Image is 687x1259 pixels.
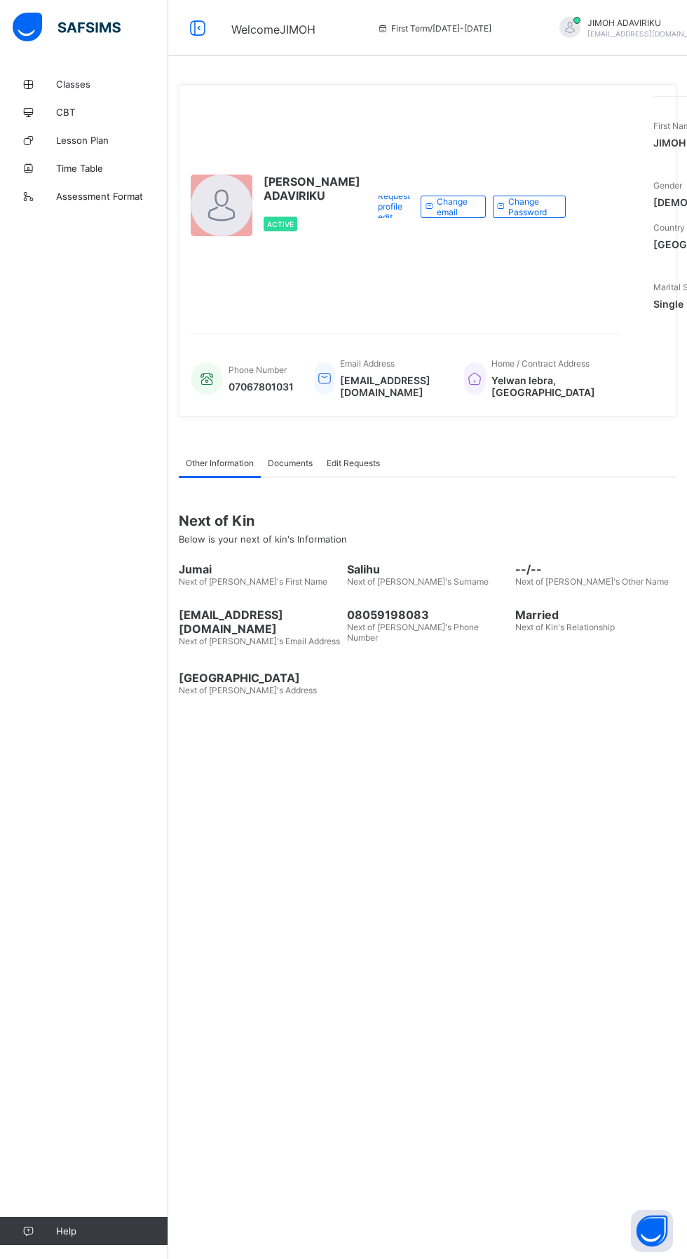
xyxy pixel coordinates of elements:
[56,191,168,202] span: Assessment Format
[491,374,606,398] span: Yelwan lebra, [GEOGRAPHIC_DATA]
[179,685,317,695] span: Next of [PERSON_NAME]'s Address
[56,1225,168,1237] span: Help
[179,576,327,587] span: Next of [PERSON_NAME]'s First Name
[56,163,168,174] span: Time Table
[13,13,121,42] img: safsims
[179,636,340,646] span: Next of [PERSON_NAME]'s Email Address
[377,23,491,34] span: session/term information
[229,365,287,375] span: Phone Number
[347,608,508,622] span: 08059198083
[340,374,443,398] span: [EMAIL_ADDRESS][DOMAIN_NAME]
[268,458,313,468] span: Documents
[347,622,479,643] span: Next of [PERSON_NAME]'s Phone Number
[347,562,508,576] span: Salihu
[56,79,168,90] span: Classes
[653,180,682,191] span: Gender
[229,381,294,393] span: 07067801031
[347,576,489,587] span: Next of [PERSON_NAME]'s Surname
[515,576,669,587] span: Next of [PERSON_NAME]'s Other Name
[186,458,254,468] span: Other Information
[515,562,676,576] span: --/--
[179,512,676,529] span: Next of Kin
[56,135,168,146] span: Lesson Plan
[631,1210,673,1252] button: Open asap
[179,533,347,545] span: Below is your next of kin's Information
[264,175,360,203] span: [PERSON_NAME] ADAVIRIKU
[515,608,676,622] span: Married
[340,358,395,369] span: Email Address
[378,191,410,222] span: Request profile edit
[179,608,340,636] span: [EMAIL_ADDRESS][DOMAIN_NAME]
[515,622,615,632] span: Next of Kin's Relationship
[56,107,168,118] span: CBT
[653,222,685,233] span: Country
[508,196,555,217] span: Change Password
[437,196,475,217] span: Change email
[231,22,315,36] span: Welcome JIMOH
[327,458,380,468] span: Edit Requests
[491,358,590,369] span: Home / Contract Address
[267,220,294,229] span: Active
[179,671,340,685] span: [GEOGRAPHIC_DATA]
[179,562,340,576] span: Jumai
